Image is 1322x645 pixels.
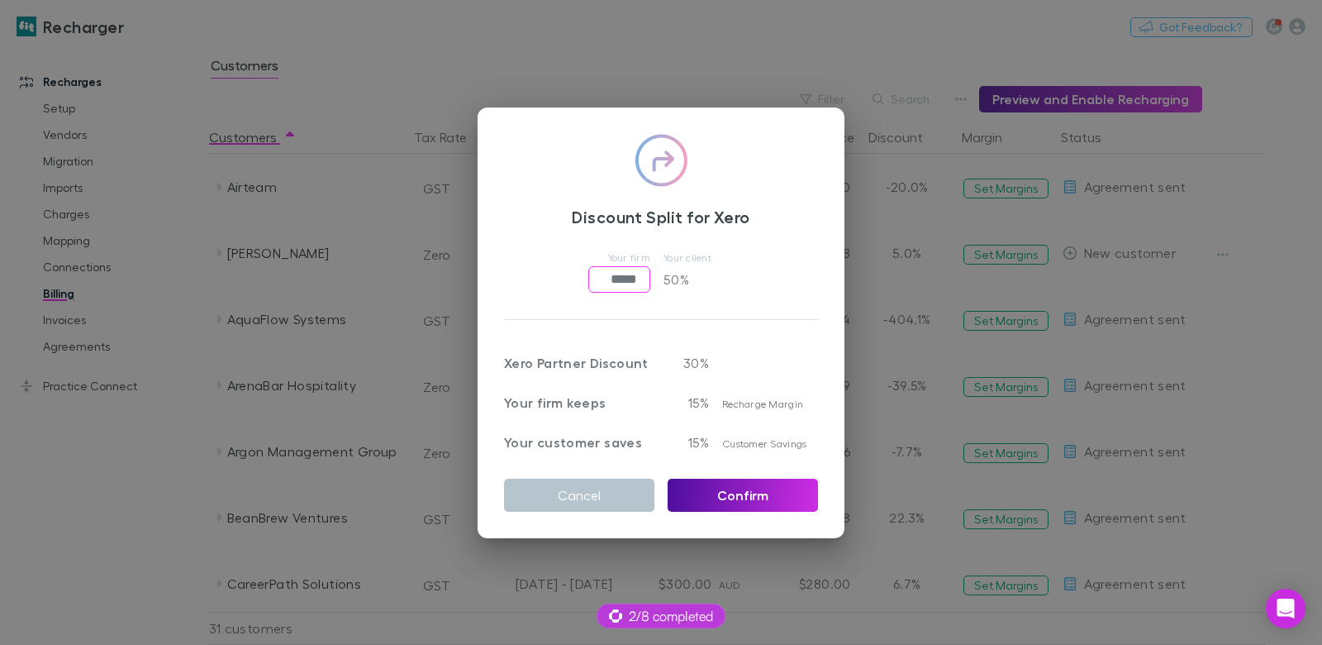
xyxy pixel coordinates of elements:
button: Confirm [668,479,818,512]
p: 15% [668,393,709,413]
p: 50 % [663,266,730,293]
p: 30 % [668,353,709,373]
h3: Discount Split for Xero [504,207,818,227]
span: Your firm [608,251,650,264]
p: Your customer saves [504,432,654,452]
p: Your firm keeps [504,393,654,413]
img: checkmark [635,134,687,187]
span: Your client [663,251,711,264]
div: Open Intercom Messenger [1266,589,1305,628]
p: Xero Partner Discount [504,353,654,373]
span: Customer Savings [722,437,806,450]
button: Cancel [504,479,654,512]
span: Recharge Margin [722,398,803,410]
p: 15% [668,432,709,452]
